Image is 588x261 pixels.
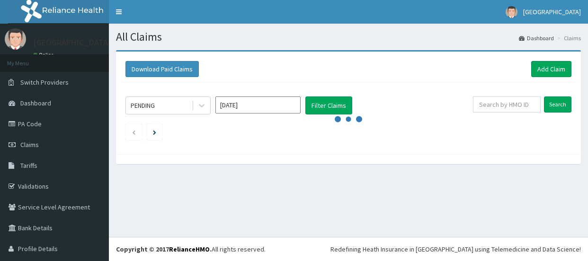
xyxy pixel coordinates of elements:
img: User Image [506,6,517,18]
h1: All Claims [116,31,581,43]
span: Switch Providers [20,78,69,87]
a: Dashboard [519,34,554,42]
a: Add Claim [531,61,571,77]
img: User Image [5,28,26,50]
span: Dashboard [20,99,51,107]
div: Redefining Heath Insurance in [GEOGRAPHIC_DATA] using Telemedicine and Data Science! [330,244,581,254]
span: [GEOGRAPHIC_DATA] [523,8,581,16]
p: [GEOGRAPHIC_DATA] [33,38,111,47]
button: Download Paid Claims [125,61,199,77]
input: Search by HMO ID [473,96,541,113]
a: Next page [153,128,156,136]
button: Filter Claims [305,96,352,114]
footer: All rights reserved. [109,237,588,261]
a: Previous page [132,128,136,136]
li: Claims [555,34,581,42]
span: Tariffs [20,161,37,170]
svg: audio-loading [334,105,363,133]
a: RelianceHMO [169,245,210,253]
strong: Copyright © 2017 . [116,245,212,253]
span: Claims [20,140,39,149]
input: Search [544,96,571,113]
input: Select Month and Year [215,96,301,113]
a: Online [33,52,56,58]
div: PENDING [131,101,155,110]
